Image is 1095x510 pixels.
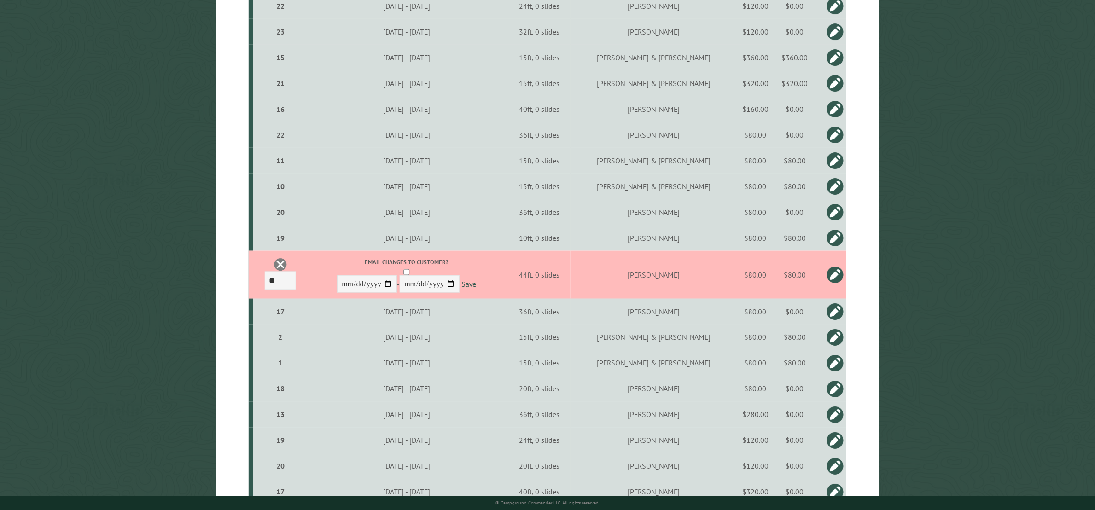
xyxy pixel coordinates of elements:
[571,148,737,174] td: [PERSON_NAME] & [PERSON_NAME]
[307,487,507,497] div: [DATE] - [DATE]
[737,96,774,122] td: $160.00
[737,479,774,505] td: $320.00
[571,325,737,350] td: [PERSON_NAME] & [PERSON_NAME]
[737,70,774,96] td: $320.00
[257,462,304,471] div: 20
[737,251,774,299] td: $80.00
[571,122,737,148] td: [PERSON_NAME]
[774,70,816,96] td: $320.00
[508,225,571,251] td: 10ft, 0 slides
[571,70,737,96] td: [PERSON_NAME] & [PERSON_NAME]
[774,479,816,505] td: $0.00
[508,251,571,299] td: 44ft, 0 slides
[307,333,507,342] div: [DATE] - [DATE]
[508,428,571,453] td: 24ft, 0 slides
[274,258,287,272] a: Delete this reservation
[774,19,816,45] td: $0.00
[571,174,737,199] td: [PERSON_NAME] & [PERSON_NAME]
[774,96,816,122] td: $0.00
[737,225,774,251] td: $80.00
[774,199,816,225] td: $0.00
[307,208,507,217] div: [DATE] - [DATE]
[307,104,507,114] div: [DATE] - [DATE]
[571,479,737,505] td: [PERSON_NAME]
[774,325,816,350] td: $80.00
[257,333,304,342] div: 2
[257,130,304,139] div: 22
[571,350,737,376] td: [PERSON_NAME] & [PERSON_NAME]
[571,402,737,428] td: [PERSON_NAME]
[257,487,304,497] div: 17
[737,174,774,199] td: $80.00
[257,208,304,217] div: 20
[737,122,774,148] td: $80.00
[307,359,507,368] div: [DATE] - [DATE]
[257,384,304,394] div: 18
[737,428,774,453] td: $120.00
[508,148,571,174] td: 15ft, 0 slides
[257,156,304,165] div: 11
[571,453,737,479] td: [PERSON_NAME]
[571,299,737,325] td: [PERSON_NAME]
[774,251,816,299] td: $80.00
[257,53,304,62] div: 15
[737,199,774,225] td: $80.00
[571,19,737,45] td: [PERSON_NAME]
[737,453,774,479] td: $120.00
[508,376,571,402] td: 20ft, 0 slides
[737,148,774,174] td: $80.00
[508,45,571,70] td: 15ft, 0 slides
[257,104,304,114] div: 16
[774,148,816,174] td: $80.00
[774,122,816,148] td: $0.00
[257,436,304,445] div: 19
[774,299,816,325] td: $0.00
[307,307,507,316] div: [DATE] - [DATE]
[307,384,507,394] div: [DATE] - [DATE]
[508,96,571,122] td: 40ft, 0 slides
[307,130,507,139] div: [DATE] - [DATE]
[774,45,816,70] td: $360.00
[737,402,774,428] td: $280.00
[461,280,476,289] a: Save
[307,436,507,445] div: [DATE] - [DATE]
[257,27,304,36] div: 23
[774,350,816,376] td: $80.00
[307,27,507,36] div: [DATE] - [DATE]
[257,233,304,243] div: 19
[774,174,816,199] td: $80.00
[571,251,737,299] td: [PERSON_NAME]
[571,96,737,122] td: [PERSON_NAME]
[257,79,304,88] div: 21
[737,350,774,376] td: $80.00
[508,19,571,45] td: 32ft, 0 slides
[737,376,774,402] td: $80.00
[774,453,816,479] td: $0.00
[571,199,737,225] td: [PERSON_NAME]
[508,70,571,96] td: 15ft, 0 slides
[307,410,507,419] div: [DATE] - [DATE]
[307,1,507,11] div: [DATE] - [DATE]
[307,79,507,88] div: [DATE] - [DATE]
[508,479,571,505] td: 40ft, 0 slides
[307,182,507,191] div: [DATE] - [DATE]
[307,462,507,471] div: [DATE] - [DATE]
[774,225,816,251] td: $80.00
[508,350,571,376] td: 15ft, 0 slides
[257,410,304,419] div: 13
[495,500,600,506] small: © Campground Commander LLC. All rights reserved.
[307,258,507,267] label: Email changes to customer?
[737,19,774,45] td: $120.00
[774,428,816,453] td: $0.00
[571,45,737,70] td: [PERSON_NAME] & [PERSON_NAME]
[508,174,571,199] td: 15ft, 0 slides
[737,45,774,70] td: $360.00
[508,325,571,350] td: 15ft, 0 slides
[257,182,304,191] div: 10
[508,199,571,225] td: 36ft, 0 slides
[571,225,737,251] td: [PERSON_NAME]
[774,402,816,428] td: $0.00
[571,376,737,402] td: [PERSON_NAME]
[737,299,774,325] td: $80.00
[307,233,507,243] div: [DATE] - [DATE]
